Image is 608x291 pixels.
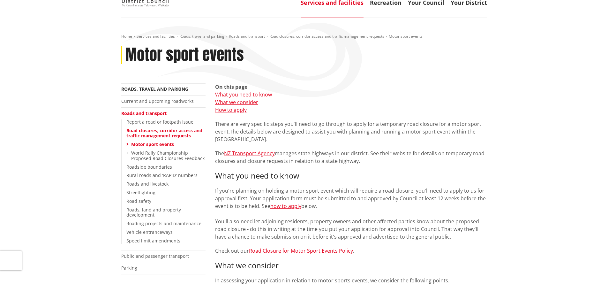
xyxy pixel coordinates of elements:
a: What we consider [215,99,258,106]
a: Roadside boundaries [126,164,172,170]
a: Roads, land and property development [126,207,181,218]
h3: What we consider [215,261,487,270]
a: Current and upcoming roadworks [121,98,194,104]
p: The manages state highways in our district. See their website for details on temporary road closu... [215,149,487,165]
a: Motor sport events [131,141,174,147]
em: . [353,247,354,254]
a: Services and facilities [137,34,175,39]
a: Roads and transport [121,110,167,116]
strong: On this page [215,83,247,90]
a: Roads, travel and parking [121,86,188,92]
a: World Rally Championship Proposed Road Closures Feedback [131,150,205,161]
a: Streetlighting [126,189,155,195]
a: Report a road or footpath issue [126,119,193,125]
span: The details below are designed to assist you with planning and running a motor sport event within... [215,128,476,143]
a: Rural roads and 'RAPID' numbers [126,172,198,178]
a: Road Closure for Motor Sport Events Policy [249,247,353,254]
a: Speed limit amendments [126,238,180,244]
a: Parking [121,265,137,271]
p: Check out our [215,247,487,255]
p: There are very specific steps you'll need to go through to apply for a temporary road closure for... [215,120,487,143]
h3: What you need to know [215,171,487,180]
a: Roads and livestock [126,181,169,187]
h1: Motor sport events [125,46,244,64]
a: Public and passenger transport [121,253,189,259]
a: Roading projects and maintenance [126,220,201,226]
p: In assessing your application in relation to motor sports events, we consider the following points. [215,277,487,284]
a: Road closures, corridor access and traffic management requests [126,127,202,139]
a: Road safety [126,198,151,204]
a: NZ Transport Agency [224,150,275,157]
a: Home [121,34,132,39]
span: Motor sport events [389,34,423,39]
a: how to apply [270,203,301,210]
a: Vehicle entranceways [126,229,173,235]
a: Roads, travel and parking [179,34,224,39]
a: Road closures, corridor access and traffic management requests [269,34,384,39]
iframe: Messenger Launcher [579,264,602,287]
nav: breadcrumb [121,34,487,39]
p: If you're planning on holding a motor sport event which will require a road closure, you'll need ... [215,187,487,241]
a: How to apply [215,106,247,113]
a: What you need to know [215,91,272,98]
a: Roads and transport [229,34,265,39]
